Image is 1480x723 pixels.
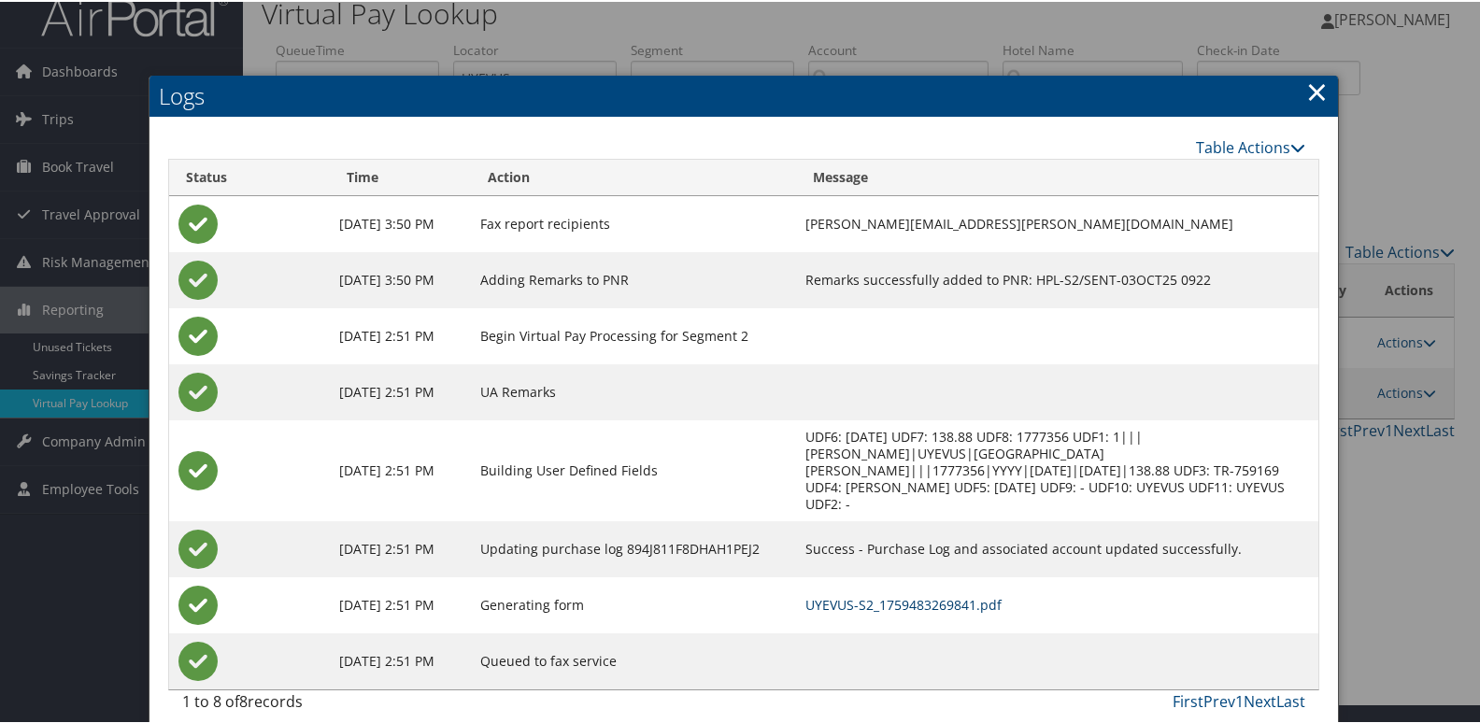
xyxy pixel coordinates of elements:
[182,688,442,720] div: 1 to 8 of records
[330,418,470,519] td: [DATE] 2:51 PM
[1235,689,1244,710] a: 1
[805,594,1002,612] a: UYEVUS-S2_1759483269841.pdf
[796,194,1318,250] td: [PERSON_NAME][EMAIL_ADDRESS][PERSON_NAME][DOMAIN_NAME]
[471,250,796,306] td: Adding Remarks to PNR
[330,306,470,362] td: [DATE] 2:51 PM
[1196,135,1305,156] a: Table Actions
[471,194,796,250] td: Fax report recipients
[471,519,796,575] td: Updating purchase log 894J811F8DHAH1PEJ2
[330,194,470,250] td: [DATE] 3:50 PM
[169,158,330,194] th: Status: activate to sort column ascending
[1203,689,1235,710] a: Prev
[330,158,470,194] th: Time: activate to sort column ascending
[330,250,470,306] td: [DATE] 3:50 PM
[471,631,796,688] td: Queued to fax service
[1244,689,1276,710] a: Next
[796,158,1318,194] th: Message: activate to sort column ascending
[471,575,796,631] td: Generating form
[1306,71,1328,108] a: Close
[796,519,1318,575] td: Success - Purchase Log and associated account updated successfully.
[1276,689,1305,710] a: Last
[330,575,470,631] td: [DATE] 2:51 PM
[471,306,796,362] td: Begin Virtual Pay Processing for Segment 2
[149,74,1338,115] h2: Logs
[796,250,1318,306] td: Remarks successfully added to PNR: HPL-S2/SENT-03OCT25 0922
[330,362,470,418] td: [DATE] 2:51 PM
[471,418,796,519] td: Building User Defined Fields
[471,362,796,418] td: UA Remarks
[1173,689,1203,710] a: First
[330,519,470,575] td: [DATE] 2:51 PM
[239,689,248,710] span: 8
[471,158,796,194] th: Action: activate to sort column ascending
[796,418,1318,519] td: UDF6: [DATE] UDF7: 138.88 UDF8: 1777356 UDF1: 1|||[PERSON_NAME]|UYEVUS|[GEOGRAPHIC_DATA][PERSON_N...
[330,631,470,688] td: [DATE] 2:51 PM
